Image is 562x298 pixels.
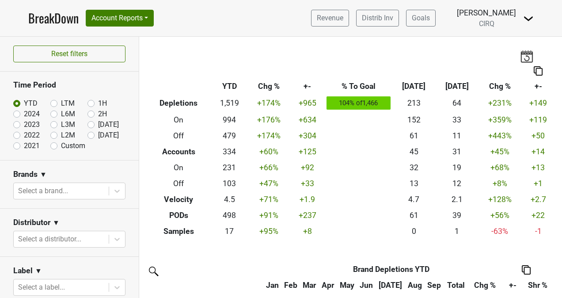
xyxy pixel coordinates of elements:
img: filter [146,264,160,278]
th: Brand Depletions YTD [281,261,501,277]
td: 17 [211,223,247,239]
td: +359 % [478,112,521,128]
td: +634 [290,112,324,128]
td: 1 [436,223,478,239]
td: 61 [392,128,435,144]
th: YTD [211,79,247,95]
td: +237 [290,207,324,223]
div: [PERSON_NAME] [457,7,516,19]
a: Distrib Inv [356,10,399,27]
th: Jul: activate to sort column ascending [376,277,405,293]
h3: Distributor [13,218,50,227]
td: 32 [392,160,435,176]
th: On [146,112,211,128]
td: -1 [521,223,555,239]
label: 2021 [24,141,40,151]
th: Jan: activate to sort column ascending [263,277,281,293]
th: Accounts [146,144,211,160]
td: +68 % [478,160,521,176]
label: 2024 [24,109,40,119]
th: [DATE] [392,79,435,95]
td: 1,519 [211,95,247,112]
h3: Time Period [13,80,125,90]
th: Chg % [247,79,290,95]
td: -63 % [478,223,521,239]
th: Apr: activate to sort column ascending [319,277,337,293]
td: 31 [436,144,478,160]
th: Chg % [478,79,521,95]
td: +1.9 [290,191,324,207]
img: Copy to clipboard [522,265,531,275]
th: Depletions [146,95,211,112]
td: +1 [521,176,555,191]
th: Samples [146,223,211,239]
th: Mar: activate to sort column ascending [300,277,319,293]
td: +56 % [478,207,521,223]
td: +176 % [247,112,290,128]
td: +2.7 [521,191,555,207]
h3: Label [13,266,33,275]
th: Aug: activate to sort column ascending [405,277,425,293]
td: +174 % [247,95,290,112]
label: 1H [98,98,107,109]
label: L2M [61,130,75,141]
td: +66 % [247,160,290,176]
td: 64 [436,95,478,112]
td: 498 [211,207,247,223]
td: 4.5 [211,191,247,207]
th: +-: activate to sort column ascending [501,277,524,293]
th: Off [146,128,211,144]
span: ▼ [40,169,47,180]
td: 213 [392,95,435,112]
label: [DATE] [98,119,119,130]
label: Custom [61,141,85,151]
td: +91 % [247,207,290,223]
span: CIRQ [479,19,494,28]
td: +174 % [247,128,290,144]
td: +47 % [247,176,290,191]
td: +33 [290,176,324,191]
td: 231 [211,160,247,176]
a: Goals [406,10,436,27]
td: +128 % [478,191,521,207]
img: last_updated_date [520,50,533,62]
td: 45 [392,144,435,160]
th: Sep: activate to sort column ascending [425,277,444,293]
button: Account Reports [86,10,154,27]
td: 61 [392,207,435,223]
td: +71 % [247,191,290,207]
th: [DATE] [436,79,478,95]
td: 0 [392,223,435,239]
label: L3M [61,119,75,130]
th: Total: activate to sort column ascending [444,277,469,293]
td: +13 [521,160,555,176]
label: 2022 [24,130,40,141]
th: Off [146,176,211,191]
td: +231 % [478,95,521,112]
td: +304 [290,128,324,144]
td: +443 % [478,128,521,144]
td: 103 [211,176,247,191]
th: +- [521,79,555,95]
label: LTM [61,98,75,109]
th: +- [290,79,324,95]
a: BreakDown [28,9,79,27]
label: L6M [61,109,75,119]
td: +965 [290,95,324,112]
td: 479 [211,128,247,144]
span: ▼ [53,218,60,228]
th: Velocity [146,191,211,207]
td: 39 [436,207,478,223]
td: +95 % [247,223,290,239]
span: ▼ [35,266,42,276]
img: Dropdown Menu [523,13,534,24]
td: 12 [436,176,478,191]
td: 4.7 [392,191,435,207]
th: On [146,160,211,176]
th: Jun: activate to sort column ascending [357,277,376,293]
th: PODs [146,207,211,223]
td: +125 [290,144,324,160]
label: 2H [98,109,107,119]
td: +14 [521,144,555,160]
td: +50 [521,128,555,144]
